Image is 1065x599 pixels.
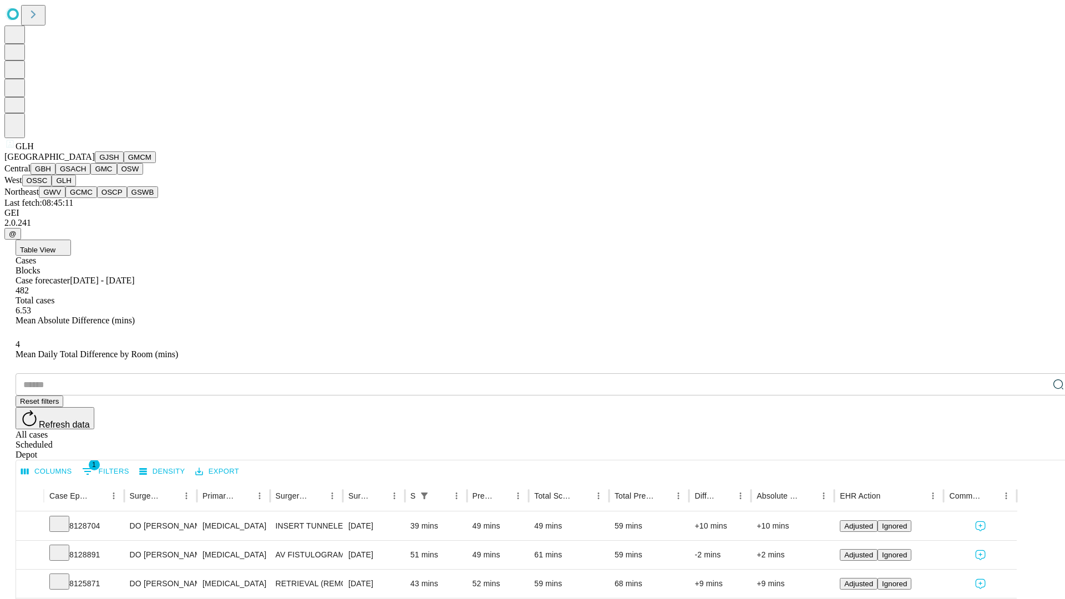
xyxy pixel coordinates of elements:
div: +10 mins [757,512,829,540]
div: 8128704 [49,512,119,540]
button: GSACH [55,163,90,175]
button: Menu [324,488,340,504]
span: Ignored [882,522,907,530]
div: 59 mins [615,512,684,540]
div: DO [PERSON_NAME] Do [130,570,191,598]
span: Ignored [882,580,907,588]
button: GMCM [124,151,156,163]
span: @ [9,230,17,238]
div: DO [PERSON_NAME] Do [130,512,191,540]
button: GBH [31,163,55,175]
span: GLH [16,141,34,151]
div: Surgery Name [276,491,308,500]
div: 49 mins [534,512,603,540]
div: 2.0.241 [4,218,1061,228]
div: [MEDICAL_DATA] [202,541,264,569]
div: 52 mins [473,570,524,598]
button: @ [4,228,21,240]
span: Northeast [4,187,39,196]
span: West [4,175,22,185]
button: Reset filters [16,395,63,407]
div: Surgery Date [348,491,370,500]
button: Adjusted [840,578,878,590]
button: Ignored [878,520,911,532]
button: Expand [22,546,38,565]
span: [DATE] - [DATE] [70,276,134,285]
span: Total cases [16,296,54,305]
div: [DATE] [348,570,399,598]
button: Show filters [79,463,132,480]
div: [DATE] [348,541,399,569]
button: Table View [16,240,71,256]
div: Total Predicted Duration [615,491,655,500]
div: Scheduled In Room Duration [410,491,415,500]
span: Table View [20,246,55,254]
div: 59 mins [615,541,684,569]
button: Menu [510,488,526,504]
span: Case forecaster [16,276,70,285]
div: 43 mins [410,570,461,598]
div: Total Scheduled Duration [534,491,574,500]
button: OSW [117,163,144,175]
div: 8125871 [49,570,119,598]
button: GLH [52,175,75,186]
button: Refresh data [16,407,94,429]
button: Sort [163,488,179,504]
button: Sort [800,488,816,504]
div: INSERT TUNNELED CENTRAL VENOUS ACCESS WITH SUBQ PORT [276,512,337,540]
button: Sort [236,488,252,504]
div: Case Epic Id [49,491,89,500]
div: Predicted In Room Duration [473,491,494,500]
button: Export [192,463,242,480]
div: +9 mins [694,570,745,598]
span: 1 [89,459,100,470]
button: Adjusted [840,549,878,561]
div: DO [PERSON_NAME] Do [130,541,191,569]
div: +10 mins [694,512,745,540]
div: Comments [949,491,981,500]
span: 6.53 [16,306,31,315]
div: 61 mins [534,541,603,569]
button: Sort [575,488,591,504]
div: 49 mins [473,541,524,569]
div: [MEDICAL_DATA] [202,570,264,598]
div: [MEDICAL_DATA] [202,512,264,540]
button: Menu [106,488,121,504]
button: Menu [925,488,941,504]
div: -2 mins [694,541,745,569]
button: Select columns [18,463,75,480]
div: Difference [694,491,716,500]
span: Central [4,164,31,173]
button: Show filters [417,488,432,504]
div: +2 mins [757,541,829,569]
div: Surgeon Name [130,491,162,500]
div: 59 mins [534,570,603,598]
button: Expand [22,575,38,594]
button: Ignored [878,578,911,590]
button: Menu [387,488,402,504]
div: EHR Action [840,491,880,500]
button: Sort [655,488,671,504]
div: Absolute Difference [757,491,799,500]
button: Sort [433,488,449,504]
button: Sort [983,488,998,504]
button: Sort [371,488,387,504]
div: AV FISTULOGRAM DIAGNOSTIC [276,541,337,569]
button: Sort [717,488,733,504]
span: Mean Daily Total Difference by Room (mins) [16,349,178,359]
button: Sort [90,488,106,504]
button: GJSH [95,151,124,163]
span: Adjusted [844,522,873,530]
button: OSSC [22,175,52,186]
span: Refresh data [39,420,90,429]
button: Expand [22,517,38,536]
button: GWV [39,186,65,198]
div: 51 mins [410,541,461,569]
button: GSWB [127,186,159,198]
button: Adjusted [840,520,878,532]
button: Ignored [878,549,911,561]
button: Menu [179,488,194,504]
button: Menu [816,488,831,504]
div: 1 active filter [417,488,432,504]
button: Menu [998,488,1014,504]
